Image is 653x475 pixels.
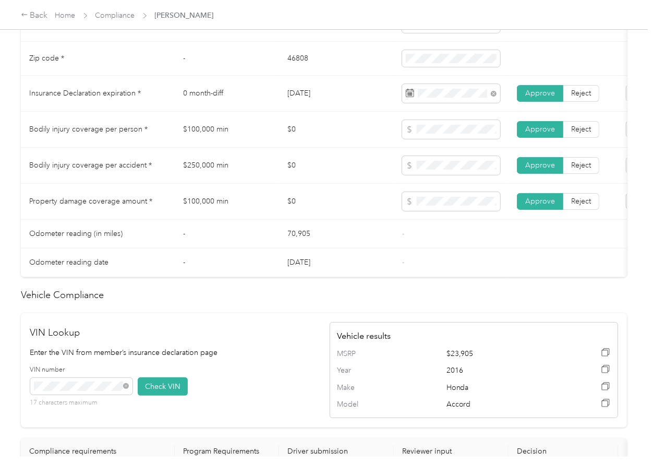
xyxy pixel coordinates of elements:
[30,398,132,408] p: 17 characters maximum
[337,399,381,410] span: Model
[95,11,135,20] a: Compliance
[337,348,381,360] span: MSRP
[29,197,152,206] span: Property damage coverage amount *
[21,288,627,302] h2: Vehicle Compliance
[571,125,591,134] span: Reject
[21,9,48,22] div: Back
[571,161,591,170] span: Reject
[30,326,319,340] h2: VIN Lookup
[29,54,64,63] span: Zip code *
[175,248,279,277] td: -
[337,382,381,394] span: Make
[30,347,319,358] p: Enter the VIN from member’s insurance declaration page
[279,438,394,465] th: Driver submission
[175,42,279,76] td: -
[21,76,175,112] td: Insurance Declaration expiration *
[29,258,108,267] span: Odometer reading date
[279,248,394,277] td: [DATE]
[21,438,175,465] th: Compliance requirements
[279,42,394,76] td: 46808
[337,330,610,342] h4: Vehicle results
[29,161,152,170] span: Bodily injury coverage per accident *
[525,161,555,170] span: Approve
[571,89,591,98] span: Reject
[446,348,555,360] span: $23,905
[55,11,76,20] a: Home
[175,148,279,184] td: $250,000 min
[279,184,394,220] td: $0
[175,76,279,112] td: 0 month-diff
[175,112,279,148] td: $100,000 min
[21,148,175,184] td: Bodily injury coverage per accident *
[175,438,279,465] th: Program Requirements
[29,229,123,238] span: Odometer reading (in miles)
[525,197,555,206] span: Approve
[29,89,141,98] span: Insurance Declaration expiration *
[571,197,591,206] span: Reject
[402,229,404,238] span: -
[279,76,394,112] td: [DATE]
[21,112,175,148] td: Bodily injury coverage per person *
[175,220,279,248] td: -
[394,438,509,465] th: Reviewer input
[446,365,555,376] span: 2016
[337,365,381,376] span: Year
[279,220,394,248] td: 70,905
[138,377,188,396] button: Check VIN
[175,184,279,220] td: $100,000 min
[21,42,175,76] td: Zip code *
[279,148,394,184] td: $0
[155,10,214,21] span: [PERSON_NAME]
[595,417,653,475] iframe: Everlance-gr Chat Button Frame
[525,89,555,98] span: Approve
[21,184,175,220] td: Property damage coverage amount *
[509,438,618,465] th: Decision
[402,258,404,267] span: -
[446,399,555,410] span: Accord
[21,248,175,277] td: Odometer reading date
[446,382,555,394] span: Honda
[279,112,394,148] td: $0
[525,125,555,134] span: Approve
[21,220,175,248] td: Odometer reading (in miles)
[29,125,148,134] span: Bodily injury coverage per person *
[30,365,132,375] label: VIN number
